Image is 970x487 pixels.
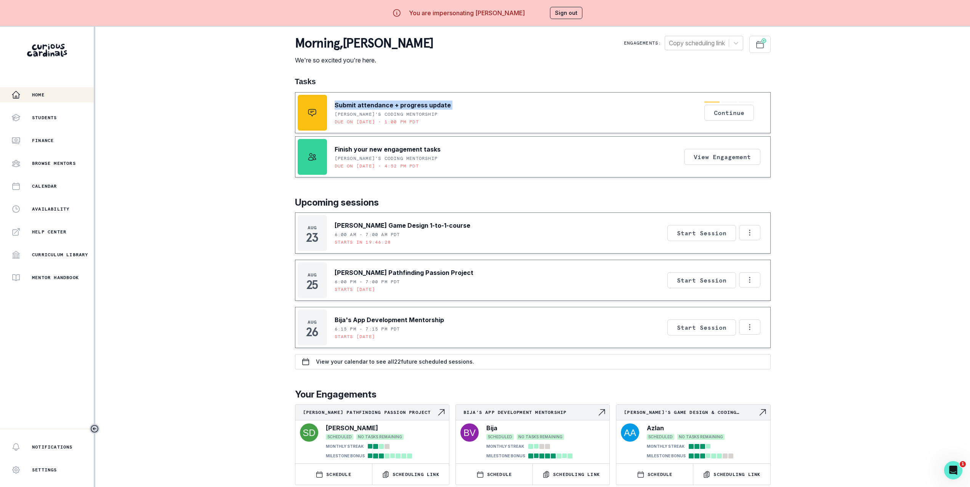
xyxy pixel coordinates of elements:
button: Scheduling Link [693,464,770,485]
p: Settings [32,467,57,473]
p: MILESTONE BONUS [647,453,686,459]
button: Scheduling Link [372,464,449,485]
p: Calendar [32,183,57,189]
button: View Engagement [684,149,760,165]
p: MONTHLY STREAK [486,444,524,449]
button: SCHEDULE [295,464,372,485]
p: Scheduling Link [553,471,600,477]
button: Start Session [667,319,736,335]
p: Azlan [647,423,664,433]
p: Scheduling Link [393,471,439,477]
p: Bija's App Development Mentorship [335,315,444,324]
p: [PERSON_NAME] Pathfinding Passion Project [335,268,473,277]
p: morning , [PERSON_NAME] [295,36,433,51]
a: [PERSON_NAME] Pathfinding Passion ProjectNavigate to engagement page[PERSON_NAME]SCHEDULEDNO TASK... [295,405,449,460]
p: 23 [306,234,318,241]
p: Help Center [32,229,66,235]
button: Options [739,225,760,240]
p: MILESTONE BONUS [486,453,525,459]
p: Availability [32,206,69,212]
button: Options [739,319,760,335]
p: Submit attendance + progress update [335,101,451,110]
p: Finance [32,137,54,144]
p: Aug [308,272,317,278]
p: SCHEDULE [487,471,512,477]
p: Mentor Handbook [32,275,79,281]
span: SCHEDULED [486,434,514,440]
p: We're so excited you're here. [295,56,433,65]
img: svg [621,423,639,442]
span: NO TASKS REMAINING [517,434,564,440]
p: Starts [DATE] [335,334,375,340]
p: [PERSON_NAME]'s Coding Mentorship [335,111,438,117]
span: SCHEDULED [326,434,353,440]
p: Notifications [32,444,73,450]
p: Scheduling Link [713,471,760,477]
button: Continue [704,105,754,121]
div: Copy scheduling link [669,38,725,48]
p: [PERSON_NAME]'s Game Design & Coding Passion Project [624,409,758,415]
button: Sign out [550,7,582,19]
p: Bija [486,423,497,433]
button: SCHEDULE [456,464,532,485]
p: MONTHLY STREAK [647,444,685,449]
p: 6:00 AM - 7:00 AM PDT [335,232,400,238]
p: 25 [306,281,318,289]
p: [PERSON_NAME]'s Coding Mentorship [335,155,438,161]
p: Engagements: [624,40,661,46]
p: Starts [DATE] [335,286,375,292]
a: [PERSON_NAME]'s Game Design & Coding Passion ProjectNavigate to engagement pageAzlanSCHEDULEDNO T... [616,405,770,460]
h1: Tasks [295,77,771,86]
p: Due on [DATE] • 4:52 PM PDT [335,163,419,169]
p: Finish your new engagement tasks [335,145,441,154]
p: Home [32,92,45,98]
p: Upcoming sessions [295,196,771,209]
p: [PERSON_NAME] [326,423,378,433]
button: Scheduling Link [533,464,609,485]
p: Bija's App Development Mentorship [463,409,597,415]
p: [PERSON_NAME] Pathfinding Passion Project [303,409,437,415]
p: View your calendar to see all 22 future scheduled sessions. [316,359,474,365]
p: Curriculum Library [32,252,88,258]
p: Starts in 19:46:28 [335,239,391,245]
button: Start Session [667,225,736,241]
p: [PERSON_NAME] Game Design 1-to-1-course [335,221,470,230]
span: NO TASKS REMAINING [356,434,404,440]
span: 1 [960,461,966,467]
p: Students [32,115,57,121]
p: Aug [308,319,317,325]
span: NO TASKS REMAINING [677,434,725,440]
p: 26 [306,328,318,336]
button: Toggle sidebar [90,424,99,434]
svg: Navigate to engagement page [437,408,446,417]
p: Due on [DATE] • 1:00 PM PDT [335,119,419,125]
p: Aug [308,225,317,231]
button: Start Session [667,272,736,288]
p: SCHEDULE [648,471,673,477]
p: MONTHLY STREAK [326,444,364,449]
p: 6:00 PM - 7:00 PM PDT [335,279,400,285]
button: Options [739,272,760,287]
img: Curious Cardinals Logo [27,44,67,57]
iframe: Intercom live chat [944,461,962,479]
span: SCHEDULED [647,434,674,440]
p: 6:15 PM - 7:15 PM PDT [335,326,400,332]
img: svg [300,423,318,442]
p: SCHEDULE [326,471,351,477]
svg: Navigate to engagement page [597,408,606,417]
button: SCHEDULE [616,464,693,485]
a: Bija's App Development MentorshipNavigate to engagement pageBijaSCHEDULEDNO TASKS REMAININGMONTHL... [456,405,609,460]
svg: Navigate to engagement page [758,408,767,417]
button: Schedule Sessions [749,36,771,53]
p: Your Engagements [295,388,771,401]
p: Browse Mentors [32,160,76,166]
p: MILESTONE BONUS [326,453,365,459]
p: You are impersonating [PERSON_NAME] [409,8,525,18]
img: svg [460,423,479,442]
